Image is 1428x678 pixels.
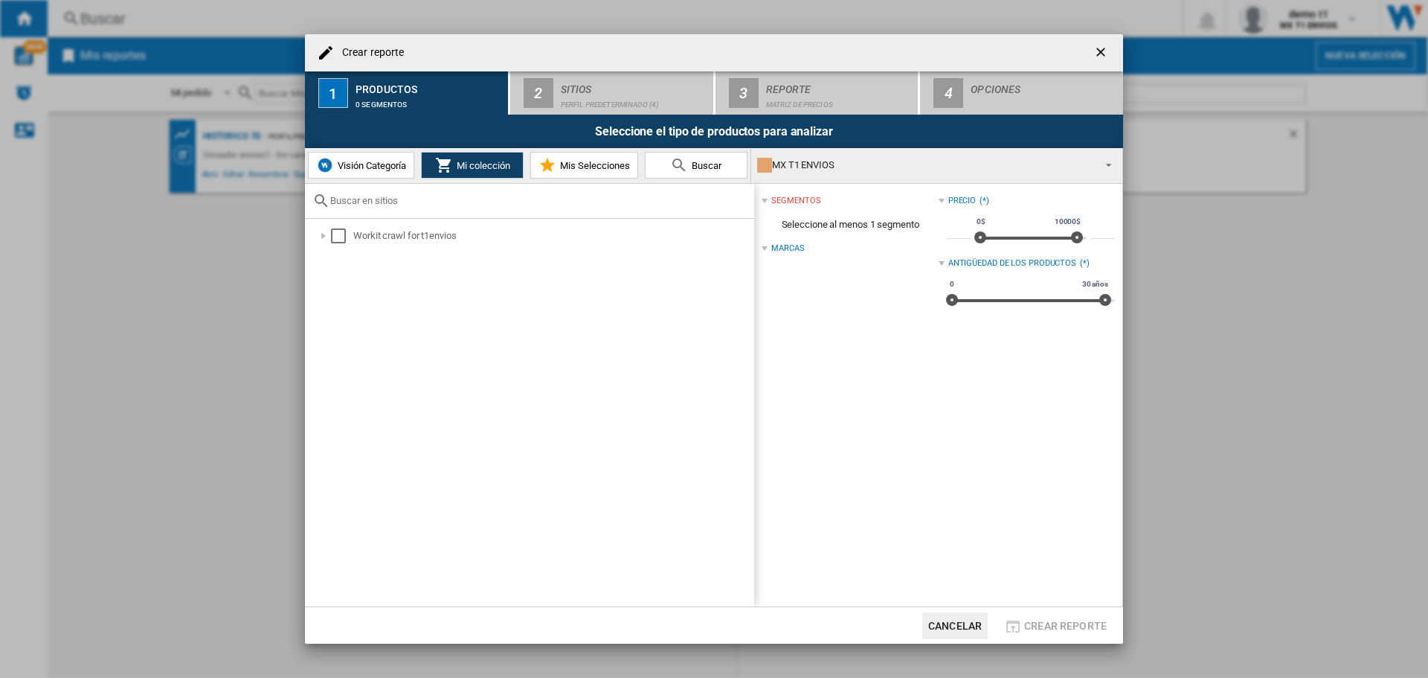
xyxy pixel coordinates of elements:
[688,160,721,171] span: Buscar
[771,243,804,255] div: Marcas
[453,160,510,171] span: Mi colección
[766,77,913,93] div: Reporte
[1080,278,1110,290] span: 30 años
[334,160,406,171] span: Visión Categoría
[757,155,1093,176] div: MX T1 ENVIOS
[556,160,630,171] span: Mis Selecciones
[762,211,938,239] span: Seleccione al menos 1 segmento
[318,78,348,108] div: 1
[305,115,1123,148] div: Seleccione el tipo de productos para analizar
[356,77,502,93] div: Productos
[715,71,920,115] button: 3 Reporte Matriz de precios
[308,152,414,179] button: Visión Categoría
[948,195,976,207] div: Precio
[645,152,747,179] button: Buscar
[561,93,707,109] div: Perfil predeterminado (4)
[1000,613,1111,639] button: Crear reporte
[421,152,524,179] button: Mi colección
[353,228,752,243] div: Workit crawl for t1envios
[1087,38,1117,68] button: getI18NText('BUTTONS.CLOSE_DIALOG')
[530,152,638,179] button: Mis Selecciones
[933,78,963,108] div: 4
[971,77,1117,93] div: Opciones
[335,45,404,60] h4: Crear reporte
[1052,216,1083,228] span: 10000$
[305,71,509,115] button: 1 Productos 0 segmentos
[524,78,553,108] div: 2
[561,77,707,93] div: Sitios
[974,216,988,228] span: 0$
[766,93,913,109] div: Matriz de precios
[948,278,956,290] span: 0
[1024,620,1107,632] span: Crear reporte
[948,258,1076,269] div: Antigüedad de los productos
[729,78,759,108] div: 3
[330,195,747,206] input: Buscar en sitios
[331,228,353,243] md-checkbox: Select
[771,195,820,207] div: segmentos
[316,156,334,174] img: wiser-icon-blue.png
[1093,45,1111,63] ng-md-icon: getI18NText('BUTTONS.CLOSE_DIALOG')
[510,71,715,115] button: 2 Sitios Perfil predeterminado (4)
[922,613,988,639] button: Cancelar
[920,71,1123,115] button: 4 Opciones
[356,93,502,109] div: 0 segmentos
